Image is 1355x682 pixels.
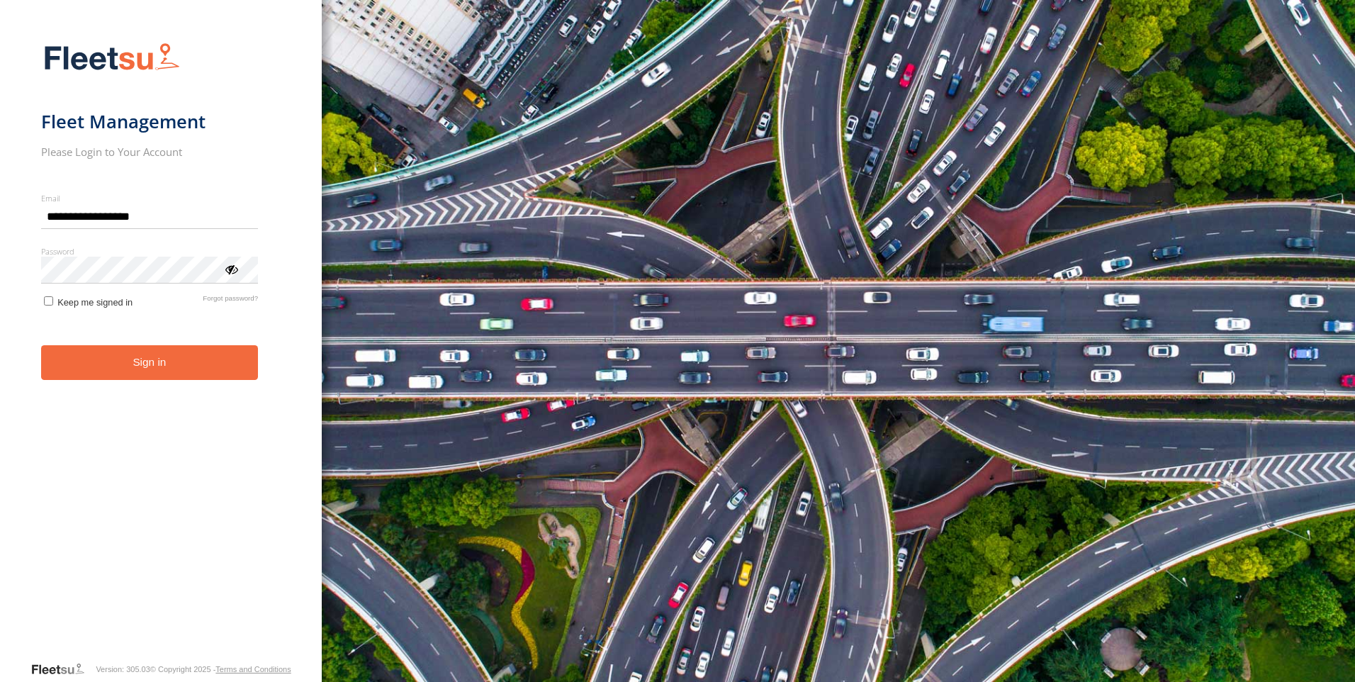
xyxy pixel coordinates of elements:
[41,345,259,380] button: Sign in
[224,262,238,276] div: ViewPassword
[44,296,53,306] input: Keep me signed in
[41,110,259,133] h1: Fleet Management
[96,665,150,673] div: Version: 305.03
[30,662,96,676] a: Visit our Website
[150,665,291,673] div: © Copyright 2025 -
[41,246,259,257] label: Password
[203,294,258,308] a: Forgot password?
[41,34,281,661] form: main
[41,40,183,76] img: Fleetsu
[41,193,259,203] label: Email
[57,297,133,308] span: Keep me signed in
[41,145,259,159] h2: Please Login to Your Account
[215,665,291,673] a: Terms and Conditions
